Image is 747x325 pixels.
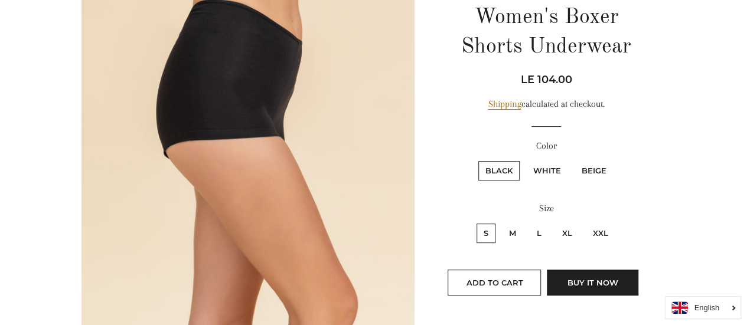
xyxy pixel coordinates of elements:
[441,97,651,111] div: calculated at checkout.
[694,304,719,311] i: English
[520,73,572,86] span: LE 104.00
[530,224,549,243] label: L
[502,224,523,243] label: M
[448,270,541,296] button: Add to Cart
[555,224,579,243] label: XL
[526,161,568,180] label: White
[441,201,651,216] label: Size
[547,270,638,296] button: Buy it now
[575,161,614,180] label: Beige
[477,224,495,243] label: S
[586,224,615,243] label: XXL
[478,161,520,180] label: Black
[466,278,523,287] span: Add to Cart
[441,3,651,63] h1: Women's Boxer Shorts Underwear
[441,139,651,153] label: Color
[671,301,735,314] a: English
[488,99,521,110] a: Shipping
